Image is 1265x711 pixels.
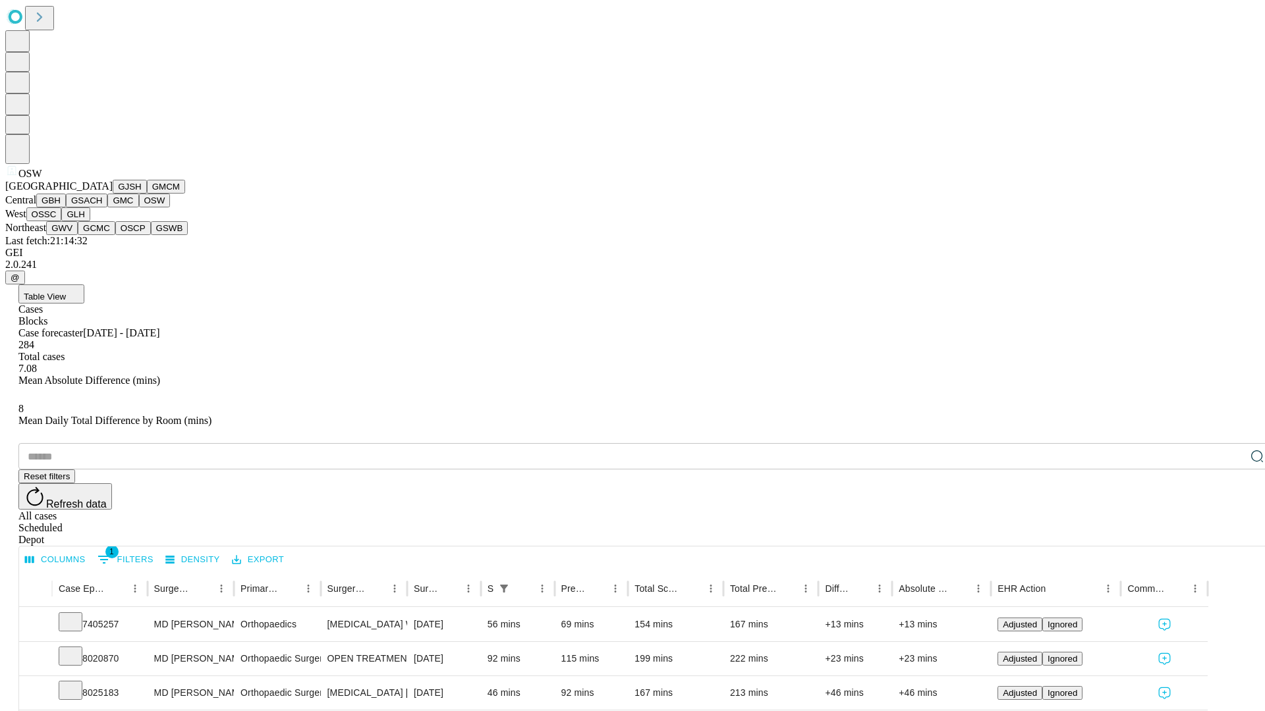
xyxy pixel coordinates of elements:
button: GWV [46,221,78,235]
button: Expand [26,682,45,705]
div: 1 active filter [495,579,513,598]
span: Total cases [18,351,65,362]
button: GBH [36,194,66,207]
button: Sort [441,579,459,598]
span: [DATE] - [DATE] [83,327,159,338]
span: Case forecaster [18,327,83,338]
button: Show filters [495,579,513,598]
div: MD [PERSON_NAME] [154,642,227,675]
div: 154 mins [634,608,717,641]
div: [DATE] [414,642,474,675]
div: 167 mins [730,608,812,641]
div: +13 mins [899,608,984,641]
button: Menu [1099,579,1117,598]
button: Sort [194,579,212,598]
span: 7.08 [18,363,37,374]
button: Menu [797,579,815,598]
span: Mean Absolute Difference (mins) [18,375,160,386]
div: 222 mins [730,642,812,675]
button: Menu [126,579,144,598]
div: Surgeon Name [154,583,192,594]
button: Reset filters [18,469,75,483]
button: Sort [107,579,126,598]
button: Refresh data [18,483,112,510]
button: Menu [299,579,318,598]
div: 2.0.241 [5,259,1260,271]
button: Ignored [1042,652,1082,666]
button: @ [5,271,25,284]
div: +46 mins [825,676,885,710]
div: 92 mins [488,642,548,675]
div: Orthopaedics [240,608,314,641]
div: OPEN TREATMENT [MEDICAL_DATA] [327,642,401,675]
button: Sort [367,579,385,598]
span: Adjusted [1003,688,1037,698]
button: Sort [852,579,870,598]
div: +23 mins [899,642,984,675]
button: Menu [459,579,478,598]
div: Total Scheduled Duration [634,583,682,594]
button: OSSC [26,207,62,221]
button: Sort [515,579,533,598]
div: +46 mins [899,676,984,710]
div: 199 mins [634,642,717,675]
div: GEI [5,247,1260,259]
button: GMC [107,194,138,207]
button: Density [162,550,223,570]
span: @ [11,273,20,282]
div: MD [PERSON_NAME] [154,676,227,710]
div: [DATE] [414,608,474,641]
button: GSWB [151,221,188,235]
span: Ignored [1048,688,1077,698]
button: Sort [281,579,299,598]
span: Ignored [1048,619,1077,629]
button: Ignored [1042,686,1082,700]
button: Sort [683,579,702,598]
button: Expand [26,614,45,637]
button: Expand [26,648,45,671]
button: OSW [139,194,171,207]
button: Menu [1186,579,1204,598]
div: 56 mins [488,608,548,641]
div: Comments [1127,583,1166,594]
button: Menu [212,579,231,598]
span: Northeast [5,222,46,233]
div: [MEDICAL_DATA] WITH [MEDICAL_DATA] REPAIR [327,608,401,641]
span: [GEOGRAPHIC_DATA] [5,180,113,192]
div: 92 mins [561,676,622,710]
button: Menu [702,579,720,598]
span: 8 [18,403,24,414]
div: Predicted In Room Duration [561,583,587,594]
span: OSW [18,168,42,179]
button: Export [229,550,287,570]
div: +23 mins [825,642,885,675]
button: Sort [1167,579,1186,598]
span: Last fetch: 21:14:32 [5,235,88,246]
div: Absolute Difference [899,583,949,594]
div: Surgery Date [414,583,439,594]
button: Sort [778,579,797,598]
button: Adjusted [998,686,1042,700]
button: GJSH [113,180,147,194]
button: Adjusted [998,652,1042,666]
div: Difference [825,583,851,594]
button: Menu [606,579,625,598]
button: Select columns [22,550,89,570]
span: Central [5,194,36,205]
div: 8020870 [59,642,141,675]
button: GCMC [78,221,115,235]
div: MD [PERSON_NAME] [154,608,227,641]
div: Orthopaedic Surgery [240,642,314,675]
span: Table View [24,292,66,302]
button: Show filters [94,549,157,570]
div: 115 mins [561,642,622,675]
span: West [5,208,26,219]
div: 69 mins [561,608,622,641]
span: Reset filters [24,471,70,481]
span: Refresh data [46,498,107,510]
div: Case Epic Id [59,583,106,594]
button: Sort [588,579,606,598]
span: 1 [105,545,119,558]
button: GMCM [147,180,185,194]
div: 167 mins [634,676,717,710]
